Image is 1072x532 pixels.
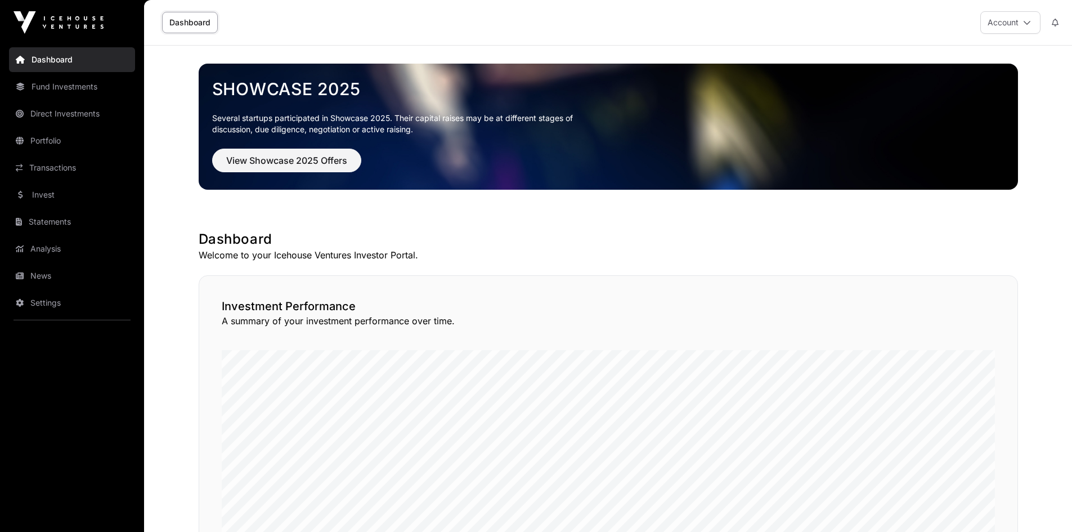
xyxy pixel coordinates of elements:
p: Welcome to your Icehouse Ventures Investor Portal. [199,248,1018,262]
img: Icehouse Ventures Logo [14,11,104,34]
h2: Investment Performance [222,298,995,314]
a: Showcase 2025 [212,79,1004,99]
a: Direct Investments [9,101,135,126]
a: Settings [9,290,135,315]
img: Showcase 2025 [199,64,1018,190]
a: Fund Investments [9,74,135,99]
a: Dashboard [162,12,218,33]
a: Analysis [9,236,135,261]
a: Portfolio [9,128,135,153]
button: Account [980,11,1040,34]
a: View Showcase 2025 Offers [212,160,361,171]
span: View Showcase 2025 Offers [226,154,347,167]
h1: Dashboard [199,230,1018,248]
a: Dashboard [9,47,135,72]
a: Transactions [9,155,135,180]
a: Invest [9,182,135,207]
a: Statements [9,209,135,234]
button: View Showcase 2025 Offers [212,149,361,172]
p: A summary of your investment performance over time. [222,314,995,328]
a: News [9,263,135,288]
p: Several startups participated in Showcase 2025. Their capital raises may be at different stages o... [212,113,590,135]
